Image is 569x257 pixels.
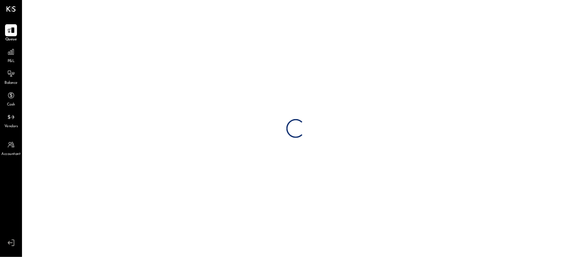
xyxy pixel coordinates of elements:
a: Vendors [0,111,22,129]
a: Cash [0,89,22,108]
span: Vendors [4,124,18,129]
span: Accountant [2,151,21,157]
a: Balance [0,68,22,86]
a: Queue [0,24,22,43]
a: P&L [0,46,22,64]
span: Balance [4,80,18,86]
a: Accountant [0,139,22,157]
span: Cash [7,102,15,108]
span: P&L [8,59,15,64]
span: Queue [5,37,17,43]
